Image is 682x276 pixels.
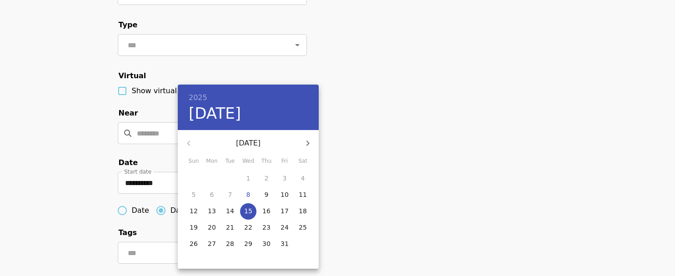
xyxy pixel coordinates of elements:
p: 15 [244,206,252,216]
p: 25 [299,223,307,232]
button: 13 [204,203,220,220]
span: Tue [222,157,238,166]
button: 18 [295,203,311,220]
p: 31 [281,239,289,248]
p: 17 [281,206,289,216]
button: 25 [295,220,311,236]
p: 28 [226,239,234,248]
span: Sun [186,157,202,166]
p: 13 [208,206,216,216]
button: 21 [222,220,238,236]
button: 17 [276,203,293,220]
p: 18 [299,206,307,216]
p: 16 [262,206,271,216]
p: 14 [226,206,234,216]
span: Thu [258,157,275,166]
button: 24 [276,220,293,236]
p: 22 [244,223,252,232]
button: 9 [258,187,275,203]
p: 26 [190,239,198,248]
button: 29 [240,236,256,252]
p: 20 [208,223,216,232]
span: Mon [204,157,220,166]
button: 14 [222,203,238,220]
button: 2025 [189,91,207,104]
button: 8 [240,187,256,203]
button: 30 [258,236,275,252]
button: 27 [204,236,220,252]
p: 9 [265,190,269,199]
span: Wed [240,157,256,166]
p: 30 [262,239,271,248]
button: 31 [276,236,293,252]
button: 12 [186,203,202,220]
button: 26 [186,236,202,252]
p: 8 [246,190,251,199]
p: 29 [244,239,252,248]
button: 19 [186,220,202,236]
p: 23 [262,223,271,232]
button: 22 [240,220,256,236]
button: 16 [258,203,275,220]
p: 24 [281,223,289,232]
button: 23 [258,220,275,236]
span: Sat [295,157,311,166]
p: 27 [208,239,216,248]
p: 19 [190,223,198,232]
p: 21 [226,223,234,232]
p: 12 [190,206,198,216]
button: [DATE] [189,104,241,123]
button: 10 [276,187,293,203]
button: 15 [240,203,256,220]
span: Fri [276,157,293,166]
button: 20 [204,220,220,236]
p: 11 [299,190,307,199]
p: 10 [281,190,289,199]
p: [DATE] [200,138,297,149]
button: 11 [295,187,311,203]
button: 28 [222,236,238,252]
